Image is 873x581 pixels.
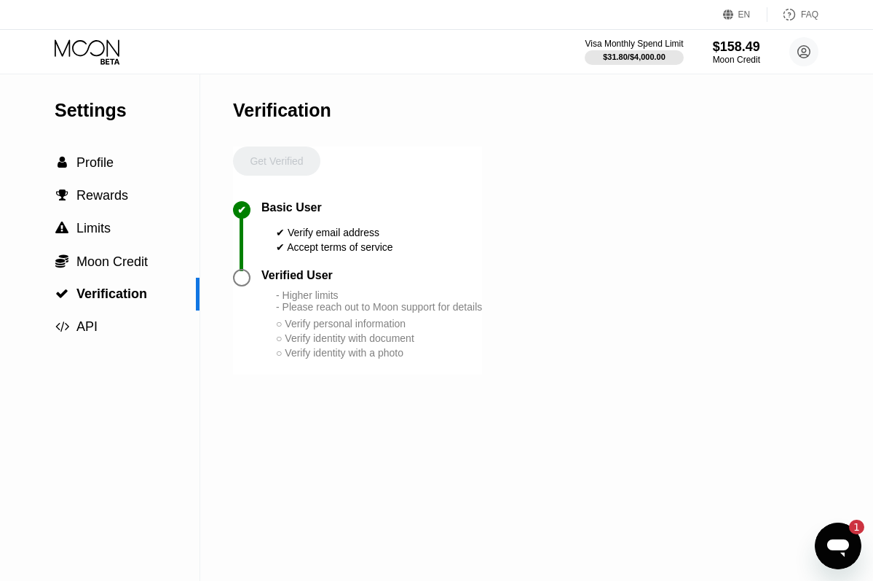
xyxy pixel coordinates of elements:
iframe: Кнопка, открывающая окно обмена сообщениями; 1 непрочитанное сообщение [815,523,861,569]
div:  [55,222,69,235]
span:  [55,254,68,268]
iframe: Число непрочитанных сообщений [835,520,864,534]
div:  [55,189,69,202]
span:  [55,320,69,333]
span: Moon Credit [76,254,148,269]
div: Moon Credit [713,55,760,65]
div: ○ Verify personal information [276,318,482,330]
span:  [56,189,68,202]
div: EN [738,9,751,20]
div: Visa Monthly Spend Limit$31.80/$4,000.00 [585,39,683,65]
div: Settings [55,100,200,121]
div: $31.80 / $4,000.00 [603,52,665,61]
span: API [76,319,98,334]
span:  [58,156,67,169]
div: ○ Verify identity with document [276,332,482,344]
div: ✔ Verify email address [276,227,393,238]
div: FAQ [767,7,818,22]
div: Verified User [261,269,333,282]
div: $158.49Moon Credit [713,39,760,65]
div: - Higher limits - Please reach out to Moon support for details [276,289,482,313]
div: $158.49 [713,39,760,55]
div: EN [723,7,767,22]
div:  [55,156,69,169]
span: Limits [76,221,111,235]
span: Profile [76,155,114,170]
span: Rewards [76,188,128,203]
div:  [55,254,69,268]
div:  [55,287,69,300]
div: ✔ [237,204,246,216]
span:  [55,287,68,300]
div: Visa Monthly Spend Limit [585,39,683,49]
div: Verification [233,100,331,121]
div: Basic User [261,201,322,214]
div: FAQ [801,9,818,20]
span:  [55,222,68,235]
div: ✔ Accept terms of service [276,241,393,253]
span: Verification [76,286,147,301]
div: ○ Verify identity with a photo [276,347,482,359]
